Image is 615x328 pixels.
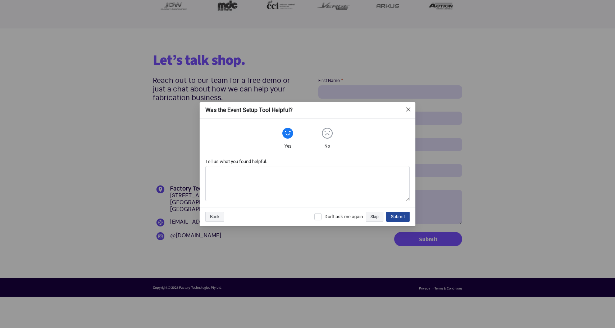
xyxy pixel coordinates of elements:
div: Was the Event Setup Tool Helpful? [205,107,293,114]
div: Yes [284,143,291,149]
img: [object Object] [322,127,333,139]
div: close [405,107,411,114]
span: Tell us what you found helpful. [205,159,267,164]
img: [object Object] [282,127,293,139]
div: Don't ask me again [324,214,363,220]
div: Submit [386,212,410,222]
div: No [318,124,336,152]
img: close [405,107,411,112]
div: Back [205,212,224,222]
div: Yes [279,124,297,152]
div: Skip [366,212,383,222]
div: No [324,143,330,149]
